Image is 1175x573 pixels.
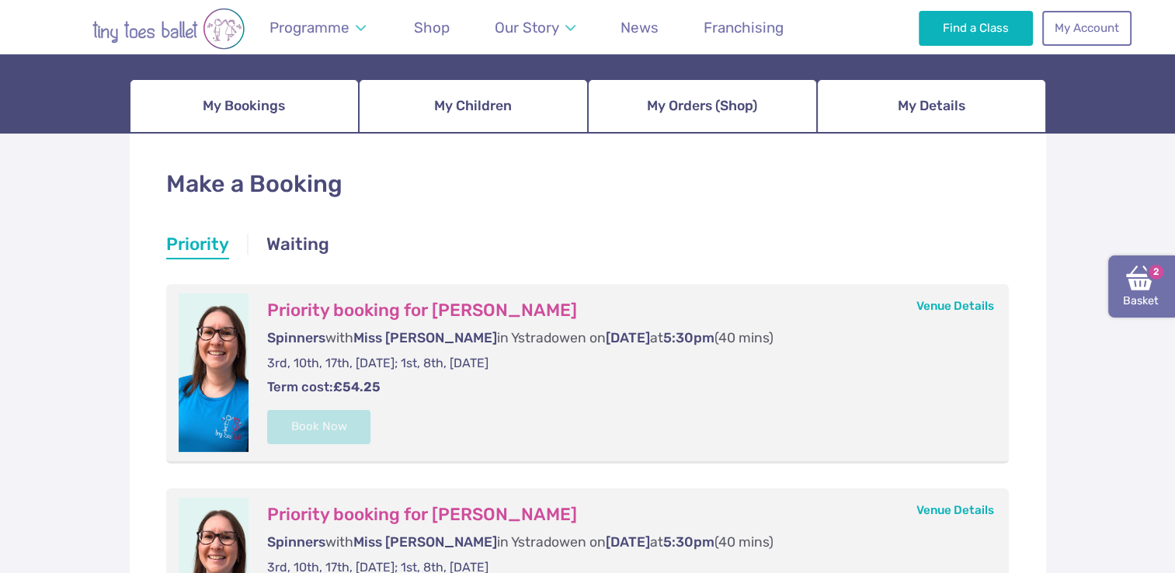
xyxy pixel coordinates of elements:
span: Franchising [704,19,784,36]
a: Shop [407,9,457,46]
span: Shop [414,19,450,36]
span: [DATE] [606,534,650,550]
a: Franchising [697,9,791,46]
span: Programme [269,19,349,36]
a: My Account [1042,11,1131,45]
span: My Children [434,92,512,120]
img: tiny toes ballet [44,8,293,50]
span: News [621,19,659,36]
button: Book Now [267,410,371,444]
a: Basket2 [1108,255,1175,318]
p: with in Ystradowen on at (40 mins) [267,328,979,348]
a: News [614,9,666,46]
span: Spinners [267,330,325,346]
h3: Priority booking for [PERSON_NAME] [267,504,979,526]
a: Waiting [266,232,329,260]
span: [DATE] [606,330,650,346]
a: Find a Class [919,11,1033,45]
a: My Details [817,79,1046,134]
span: Spinners [267,534,325,550]
span: Miss [PERSON_NAME] [353,330,497,346]
h1: Make a Booking [166,168,1010,201]
h3: Priority booking for [PERSON_NAME] [267,300,979,321]
span: 5:30pm [663,534,714,550]
a: My Orders (Shop) [588,79,817,134]
a: Programme [262,9,374,46]
p: with in Ystradowen on at (40 mins) [267,533,979,552]
a: Venue Details [916,299,994,313]
span: 2 [1146,262,1165,281]
a: My Bookings [130,79,359,134]
span: My Orders (Shop) [647,92,757,120]
span: Our Story [495,19,559,36]
span: My Bookings [203,92,285,120]
p: 3rd, 10th, 17th, [DATE]; 1st, 8th, [DATE] [267,355,979,372]
a: Venue Details [916,503,994,517]
span: 5:30pm [663,330,714,346]
span: Miss [PERSON_NAME] [353,534,497,550]
p: Term cost: [267,378,979,397]
span: My Details [898,92,965,120]
a: My Children [359,79,588,134]
strong: £54.25 [333,379,381,394]
a: Our Story [487,9,582,46]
